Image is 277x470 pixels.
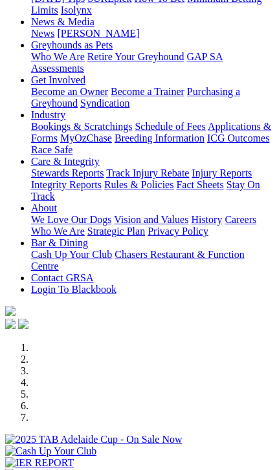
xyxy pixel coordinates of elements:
[31,156,100,167] a: Care & Integrity
[31,237,88,248] a: Bar & Dining
[191,214,222,225] a: History
[31,51,272,74] div: Greyhounds as Pets
[31,86,108,97] a: Become an Owner
[176,179,223,190] a: Fact Sheets
[31,284,116,295] a: Login To Blackbook
[31,249,272,272] div: Bar & Dining
[60,133,112,144] a: MyOzChase
[31,74,85,85] a: Get Involved
[31,51,223,74] a: GAP SA Assessments
[61,5,92,16] a: Isolynx
[135,121,205,132] a: Schedule of Fees
[80,98,129,109] a: Syndication
[31,249,245,272] a: Chasers Restaurant & Function Centre
[192,167,252,178] a: Injury Reports
[31,167,272,202] div: Care & Integrity
[31,272,93,283] a: Contact GRSA
[31,214,111,225] a: We Love Our Dogs
[106,167,189,178] a: Track Injury Rebate
[31,109,65,120] a: Industry
[5,457,74,469] img: IER REPORT
[5,319,16,329] img: facebook.svg
[31,214,272,237] div: About
[111,86,184,97] a: Become a Trainer
[31,86,272,109] div: Get Involved
[114,214,188,225] a: Vision and Values
[31,39,113,50] a: Greyhounds as Pets
[31,179,260,202] a: Stay On Track
[31,144,72,155] a: Race Safe
[31,226,85,237] a: Who We Are
[31,51,85,62] a: Who We Are
[5,434,183,445] img: 2025 TAB Adelaide Cup - On Sale Now
[148,226,208,237] a: Privacy Policy
[31,121,271,144] a: Applications & Forms
[207,133,269,144] a: ICG Outcomes
[5,445,96,457] img: Cash Up Your Club
[31,167,104,178] a: Stewards Reports
[87,51,184,62] a: Retire Your Greyhound
[31,16,94,27] a: News & Media
[87,226,145,237] a: Strategic Plan
[115,133,205,144] a: Breeding Information
[31,86,240,109] a: Purchasing a Greyhound
[104,179,174,190] a: Rules & Policies
[18,319,28,329] img: twitter.svg
[225,214,256,225] a: Careers
[31,28,272,39] div: News & Media
[31,179,102,190] a: Integrity Reports
[31,28,54,39] a: News
[31,121,132,132] a: Bookings & Scratchings
[31,249,112,260] a: Cash Up Your Club
[31,121,272,156] div: Industry
[31,202,57,213] a: About
[57,28,139,39] a: [PERSON_NAME]
[5,306,16,316] img: logo-grsa-white.png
